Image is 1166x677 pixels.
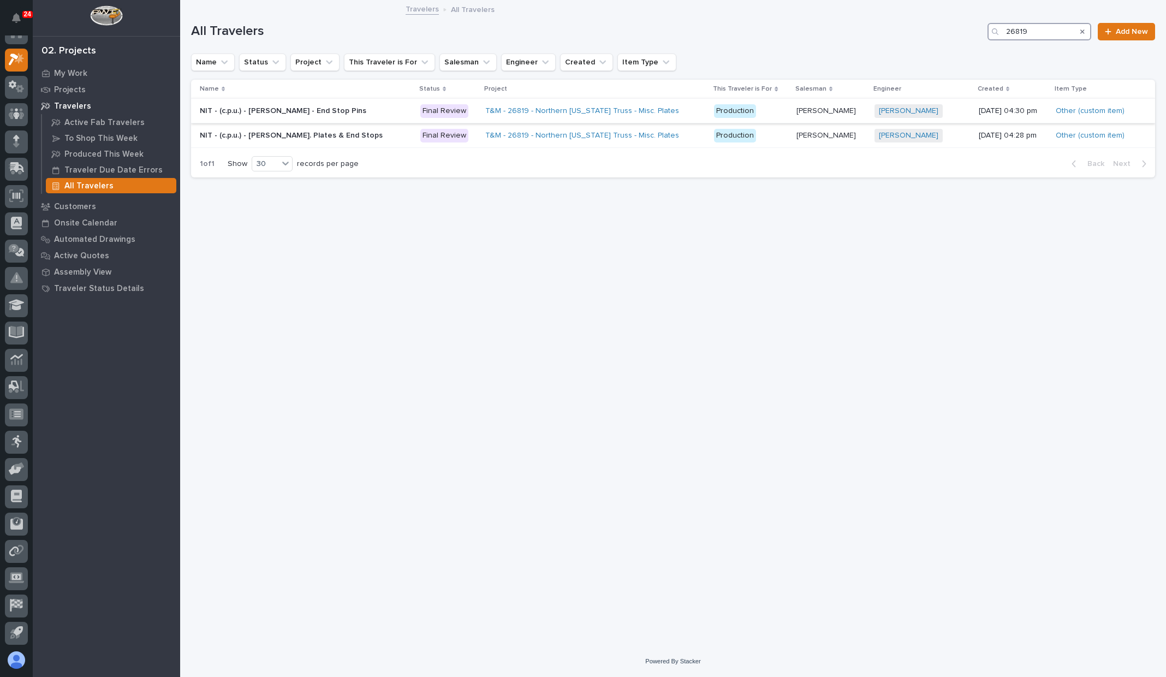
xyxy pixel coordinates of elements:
p: All Travelers [451,3,495,15]
div: Production [714,129,756,142]
button: Created [560,54,613,71]
p: Customers [54,202,96,212]
a: Customers [33,198,180,215]
button: users-avatar [5,649,28,672]
p: 24 [24,10,31,18]
button: Project [290,54,340,71]
div: Final Review [420,129,468,142]
div: 02. Projects [41,45,96,57]
p: Item Type [1055,83,1087,95]
button: Item Type [617,54,676,71]
p: [PERSON_NAME] [796,104,858,116]
button: Status [239,54,286,71]
span: Add New [1116,28,1148,35]
a: All Travelers [42,178,180,193]
p: To Shop This Week [64,134,138,144]
a: Traveler Due Date Errors [42,162,180,177]
p: Active Fab Travelers [64,118,145,128]
a: Assembly View [33,264,180,280]
p: This Traveler is For [713,83,772,95]
p: NIT - (c.p.u.) - [PERSON_NAME]. Plates & End Stops [200,131,391,140]
a: Produced This Week [42,146,180,162]
p: [PERSON_NAME] [796,129,858,140]
p: Status [419,83,440,95]
a: Travelers [33,98,180,114]
a: Other (custom item) [1056,131,1125,140]
a: Active Quotes [33,247,180,264]
a: T&M - 26819 - Northern [US_STATE] Truss - Misc. Plates [485,106,679,116]
p: [DATE] 04:30 pm [979,106,1047,116]
a: [PERSON_NAME] [879,106,938,116]
a: To Shop This Week [42,130,180,146]
a: Powered By Stacker [645,658,700,664]
p: records per page [297,159,359,169]
button: This Traveler is For [344,54,435,71]
div: Final Review [420,104,468,118]
button: Name [191,54,235,71]
p: All Travelers [64,181,114,191]
a: Active Fab Travelers [42,115,180,130]
p: Travelers [54,102,91,111]
a: Traveler Status Details [33,280,180,296]
p: 1 of 1 [191,151,223,177]
p: [DATE] 04:28 pm [979,131,1047,140]
p: Name [200,83,219,95]
a: Automated Drawings [33,231,180,247]
p: Traveler Due Date Errors [64,165,163,175]
a: Other (custom item) [1056,106,1125,116]
div: Notifications24 [14,13,28,31]
a: T&M - 26819 - Northern [US_STATE] Truss - Misc. Plates [485,131,679,140]
a: [PERSON_NAME] [879,131,938,140]
p: Active Quotes [54,251,109,261]
p: Show [228,159,247,169]
p: NIT - (c.p.u.) - [PERSON_NAME] - End Stop Pins [200,106,391,116]
p: Traveler Status Details [54,284,144,294]
p: Salesman [795,83,826,95]
div: Production [714,104,756,118]
a: My Work [33,65,180,81]
button: Engineer [501,54,556,71]
a: Projects [33,81,180,98]
p: Onsite Calendar [54,218,117,228]
div: 30 [252,158,278,170]
tr: NIT - (c.p.u.) - [PERSON_NAME]. Plates & End StopsFinal ReviewT&M - 26819 - Northern [US_STATE] T... [191,123,1155,148]
a: Add New [1098,23,1155,40]
p: Assembly View [54,268,111,277]
p: Projects [54,85,86,95]
p: Automated Drawings [54,235,135,245]
button: Next [1109,159,1155,169]
button: Back [1063,159,1109,169]
img: Workspace Logo [90,5,122,26]
span: Back [1081,159,1104,169]
p: Project [484,83,507,95]
tr: NIT - (c.p.u.) - [PERSON_NAME] - End Stop PinsFinal ReviewT&M - 26819 - Northern [US_STATE] Truss... [191,99,1155,123]
p: Created [978,83,1003,95]
button: Notifications [5,7,28,29]
input: Search [987,23,1091,40]
button: Salesman [439,54,497,71]
span: Next [1113,159,1137,169]
h1: All Travelers [191,23,983,39]
p: Produced This Week [64,150,144,159]
p: Engineer [873,83,901,95]
a: Onsite Calendar [33,215,180,231]
a: Travelers [406,2,439,15]
p: My Work [54,69,87,79]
